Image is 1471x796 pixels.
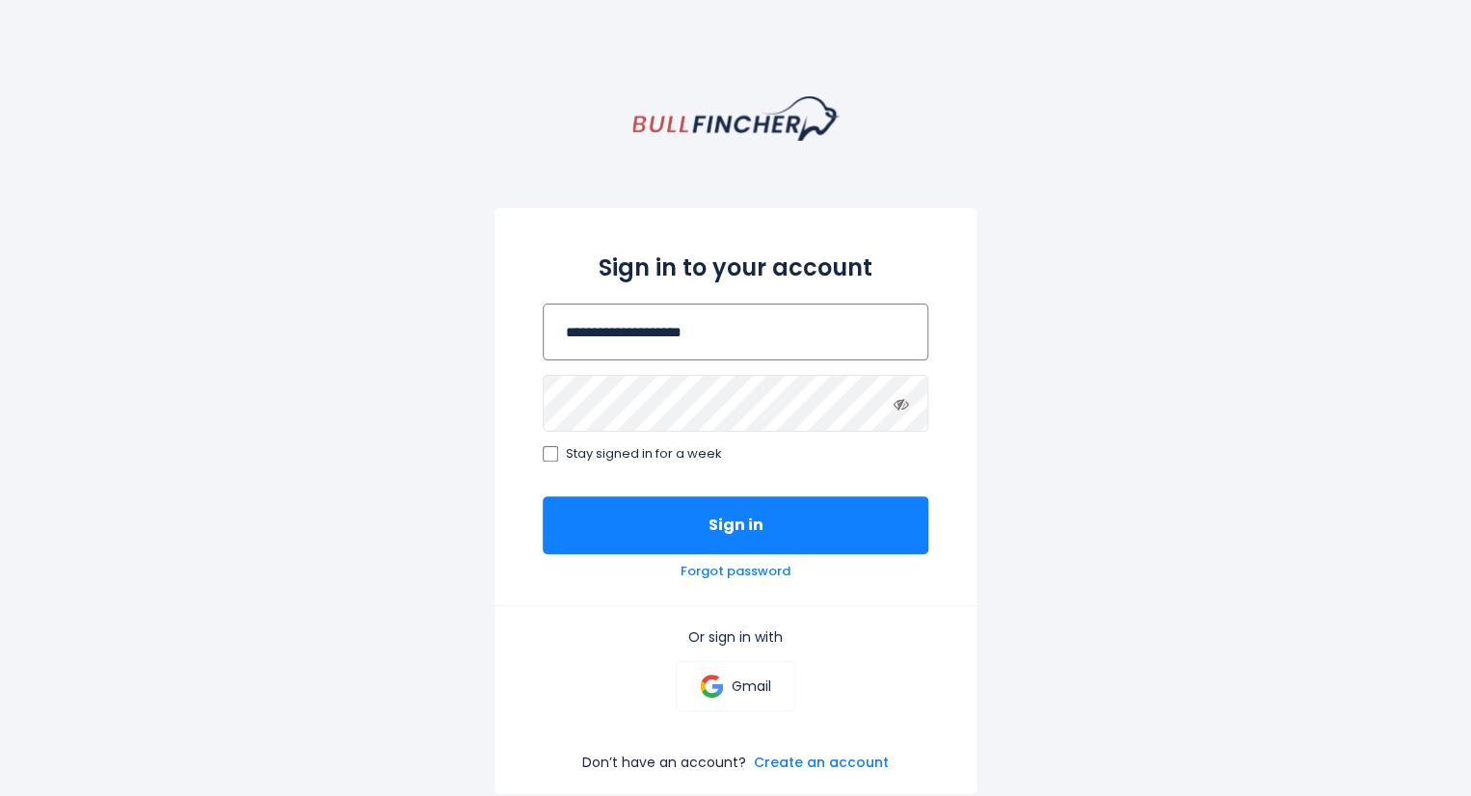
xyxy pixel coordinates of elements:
[681,564,790,580] a: Forgot password
[543,251,928,284] h2: Sign in to your account
[632,96,840,141] a: homepage
[731,677,770,695] p: Gmail
[676,661,794,711] a: Gmail
[566,446,722,463] span: Stay signed in for a week
[582,754,746,771] p: Don’t have an account?
[543,446,558,462] input: Stay signed in for a week
[543,496,928,554] button: Sign in
[543,628,928,646] p: Or sign in with
[754,754,889,771] a: Create an account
